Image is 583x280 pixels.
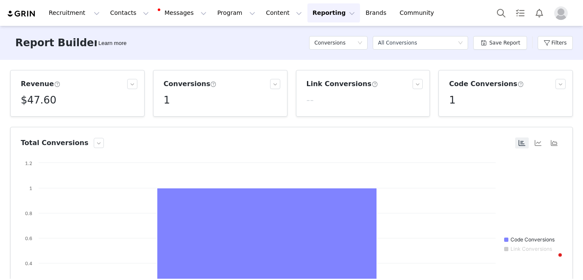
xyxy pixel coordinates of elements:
[307,92,314,108] h5: --
[25,210,32,216] text: 0.8
[492,3,510,22] button: Search
[449,92,455,108] h5: 1
[378,36,417,49] div: All Conversions
[44,3,105,22] button: Recruitment
[97,39,128,48] div: Tooltip anchor
[307,79,378,89] h3: Link Conversions
[164,92,170,108] h5: 1
[458,40,463,46] i: icon: down
[21,138,89,148] h3: Total Conversions
[105,3,154,22] button: Contacts
[29,185,32,191] text: 1
[360,3,394,22] a: Brands
[212,3,260,22] button: Program
[449,79,524,89] h3: Code Conversions
[530,3,549,22] button: Notifications
[538,36,573,50] button: Filters
[261,3,307,22] button: Content
[21,92,56,108] h5: $47.60
[473,36,527,50] button: Save Report
[395,3,443,22] a: Community
[554,6,568,20] img: placeholder-profile.jpg
[15,35,99,50] h3: Report Builder
[307,3,360,22] button: Reporting
[25,260,32,266] text: 0.4
[314,36,346,49] h5: Conversions
[510,246,552,252] text: Link Conversions
[541,251,562,272] iframe: Intercom live chat
[164,79,217,89] h3: Conversions
[511,3,530,22] a: Tasks
[357,40,363,46] i: icon: down
[25,235,32,241] text: 0.6
[21,79,60,89] h3: Revenue
[549,6,576,20] button: Profile
[7,10,36,18] img: grin logo
[25,160,32,166] text: 1.2
[510,236,555,243] text: Code Conversions
[154,3,212,22] button: Messages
